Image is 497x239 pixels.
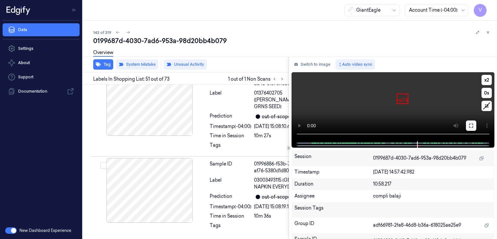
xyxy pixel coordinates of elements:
[210,177,251,190] div: Label
[254,213,308,220] div: 10m 36s
[3,42,80,55] a: Settings
[373,169,491,176] div: [DATE] 14:57:42.982
[373,193,491,199] div: compli balaji
[93,76,170,83] span: Labels In Shopping List: 51 out of 73
[254,132,308,139] div: 10m 27s
[373,181,491,188] div: 10:58.217
[210,213,251,220] div: Time in Session
[254,161,308,174] div: 01996886-f53b-74b3-af76-5380d1d80850
[254,123,308,130] div: [DATE] 15:08:10.618
[93,36,492,45] div: 0199687d-4030-7ad6-953a-98d20bb4b079
[93,49,113,57] a: Overview
[210,203,251,210] div: Timestamp (-04:00)
[210,161,251,174] div: Sample ID
[262,113,307,120] div: out-of-scope: 1.0000
[373,222,461,229] span: adf66981-2fe8-46d8-b36a-618025ae25e9
[210,142,251,152] div: Tags
[254,203,308,210] div: [DATE] 15:08:19.131
[228,75,286,83] span: 1 out of 1 Non Scans
[294,193,373,199] div: Assignee
[116,59,158,70] button: System Mistake
[93,30,111,35] span: 143 of 319
[294,181,373,188] div: Duration
[3,56,80,69] button: About
[93,59,113,70] button: Tag
[254,177,308,190] span: 03003493115 (GE NAPKIN EVERYDAY)
[481,75,492,85] button: x2
[3,85,80,98] a: Documentation
[336,59,375,70] button: Auto video sync
[294,153,373,164] div: Session
[481,88,492,98] button: 0s
[210,132,251,139] div: Time in Session
[3,23,80,36] a: Data
[373,155,466,162] span: 0199687d-4030-7ad6-953a-98d20bb4b079
[294,220,373,231] div: Group ID
[210,222,251,233] div: Tags
[210,90,251,110] div: Label
[210,113,251,120] div: Prediction
[254,90,308,110] span: 01376402705 ([PERSON_NAME] 21 GRNS SEED)
[210,193,251,201] div: Prediction
[294,169,373,176] div: Timestamp
[292,59,333,70] button: Switch to image
[294,205,373,215] div: Session Tags
[262,194,307,200] div: out-of-scope: 1.0000
[210,123,251,130] div: Timestamp (-04:00)
[69,5,80,15] button: Toggle Navigation
[100,162,107,169] button: Select row
[3,71,80,84] a: Support
[474,4,487,17] button: V
[164,59,207,70] button: Unusual Activity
